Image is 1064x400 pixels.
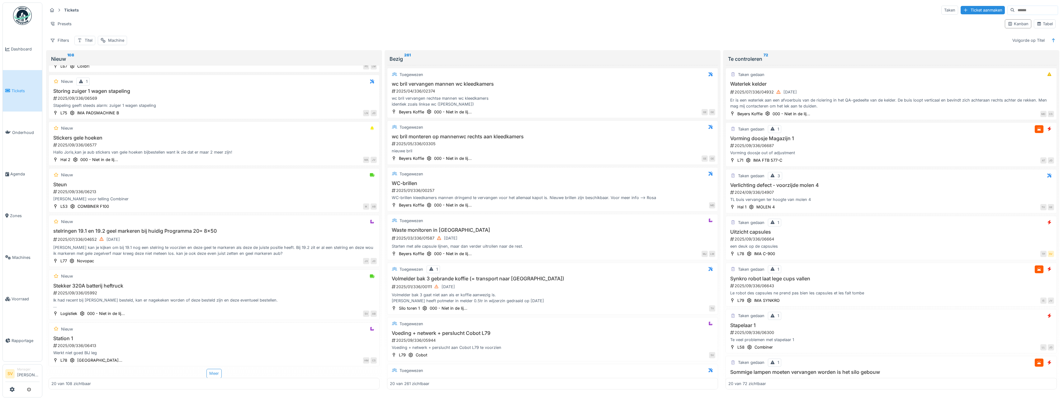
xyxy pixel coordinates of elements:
[391,283,715,291] div: 2025/01/336/00111
[51,149,377,155] div: Hallo Joris,kan je aub stickers van gele hoeken bijbestellen want ik zie dat er maar 2 meer zijn!
[1048,298,1054,304] div: JV
[728,55,1054,63] div: Te controleren
[784,377,797,383] div: [DATE]
[399,202,424,208] div: Beyers Koffie
[60,110,67,116] div: L75
[12,88,40,94] span: Tickets
[3,112,42,153] a: Onderhoud
[728,322,1054,328] h3: Stapelaar 1
[730,283,1054,289] div: 2025/09/336/06643
[5,369,15,379] li: SV
[1048,111,1054,117] div: CS
[753,157,782,163] div: IMA FTB 577-C
[60,157,70,163] div: Hal 2
[709,352,715,358] div: SV
[390,81,715,87] h3: wc bril vervangen mannen wc kleedkamers
[399,352,406,358] div: L79
[371,63,377,69] div: LM
[51,55,377,63] div: Nieuw
[51,196,377,202] div: [PERSON_NAME] voor telling Combiner
[51,381,91,387] div: 20 van 108 zichtbaar
[773,111,810,117] div: 000 - Niet in de lij...
[51,135,377,141] h3: Stickers gele hoeken
[53,290,377,296] div: 2025/09/336/05992
[51,182,377,188] h3: Steun
[728,97,1054,109] div: Er is een waterlek aan een afvoerbuis van de riolering in het QA-gedeelte van de kelder. De buis ...
[390,227,715,233] h3: Waste monitoren in [GEOGRAPHIC_DATA]
[434,202,472,208] div: 000 - Niet in de lij...
[709,155,715,162] div: GE
[444,235,457,241] div: [DATE]
[728,369,1054,375] h3: Sommige lampen moeten vervangen worden is het silo gebouw
[730,376,1054,384] div: 2025/04/336/02495
[1040,111,1047,117] div: MD
[3,28,42,70] a: Dashboard
[728,150,1054,156] div: Vorming doosje out of adjustment
[390,330,715,336] h3: Voeding + netwerk + perslucht Cobot L79
[738,220,764,226] div: Taken gedaan
[1040,204,1047,210] div: TV
[60,357,67,363] div: L78
[390,134,715,140] h3: wc bril monteren op mannenwc rechts aan kleedkamers
[13,6,32,25] img: Badge_color-CXgf-gQk.svg
[12,255,40,260] span: Machines
[53,343,377,349] div: 2025/09/336/06413
[738,173,764,179] div: Taken gedaan
[728,229,1054,235] h3: Uitzicht capsules
[737,251,744,257] div: L78
[363,157,369,163] div: MA
[390,148,715,154] div: nieuwe bril
[61,172,73,178] div: Nieuw
[737,298,744,303] div: L79
[434,251,472,257] div: 000 - Niet in de lij...
[17,367,40,380] li: [PERSON_NAME]
[51,88,377,94] h3: Storing zuiger 1 wagen stapeling
[390,95,715,107] div: wc bril vervangen rechtse mannen wc kleedkamers identiek zoals linkse wc ([PERSON_NAME])
[1037,21,1053,27] div: Tabel
[10,213,40,219] span: Zones
[754,251,775,257] div: IMA C-900
[77,258,94,264] div: Novopac
[363,63,369,69] div: PS
[730,330,1054,336] div: 2025/09/336/06300
[737,204,746,210] div: Hal 1
[390,243,715,249] div: Starten met alle capsule lijnen, maar dan verder uitrollen naar de rest.
[728,381,766,387] div: 20 van 72 zichtbaar
[62,7,81,13] strong: Tickets
[3,278,42,320] a: Voorraad
[390,345,715,350] div: Voeding + netwerk + perslucht aan Cobot L79 te voorzien
[391,188,715,193] div: 2025/01/336/00257
[363,357,369,364] div: HM
[961,6,1005,14] div: Ticket aanmaken
[51,102,377,108] div: Stapeling geeft steeds alarm: zuiger 1 wagen stapeling
[363,258,369,264] div: JV
[709,305,715,312] div: TV
[730,143,1054,149] div: 2025/09/336/06687
[1040,251,1047,257] div: TP
[756,204,775,210] div: MOLEN 4
[399,251,424,257] div: Beyers Koffie
[53,142,377,148] div: 2025/09/336/06577
[702,155,708,162] div: GE
[10,171,40,177] span: Agenda
[404,55,411,63] sup: 261
[754,344,773,350] div: Combiner
[85,37,92,43] div: Titel
[60,258,67,264] div: L77
[51,350,377,356] div: Werkt niet goed BIJ leg
[778,126,779,132] div: 1
[738,126,764,132] div: Taken gedaan
[12,296,40,302] span: Voorraad
[1040,298,1047,304] div: IS
[390,55,716,63] div: Bezig
[728,243,1054,249] div: een deuk op de capsules
[53,236,377,243] div: 2025/07/336/04652
[728,276,1054,282] h3: Synkro robot laat lege cups vallen
[783,89,797,95] div: [DATE]
[51,336,377,341] h3: Station 1
[778,220,779,226] div: 1
[778,173,780,179] div: 3
[390,195,715,201] div: WC-brillen kleedkamers mannen dringend te vervangen voor het allemaal kapot is. Nieuwe brillen zi...
[1048,251,1054,257] div: SV
[390,377,715,383] h3: voedingen voorzien voor kartoneuse L82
